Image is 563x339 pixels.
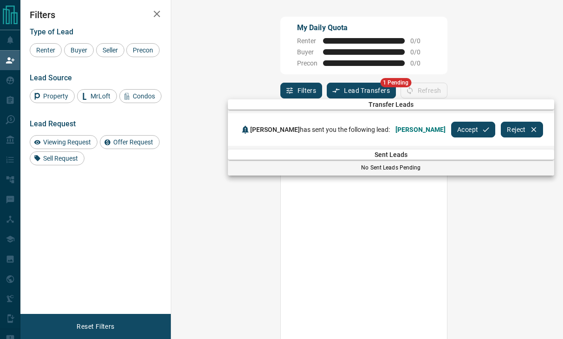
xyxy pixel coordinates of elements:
[501,122,543,137] button: Reject
[250,126,300,133] span: [PERSON_NAME]
[228,151,554,158] span: Sent Leads
[228,163,554,172] p: No Sent Leads Pending
[250,126,390,133] span: has sent you the following lead:
[228,101,554,108] span: Transfer Leads
[451,122,495,137] button: Accept
[395,126,446,133] span: [PERSON_NAME]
